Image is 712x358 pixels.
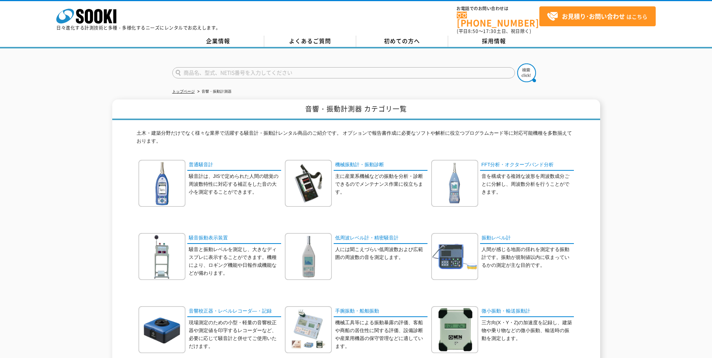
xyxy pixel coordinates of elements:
[517,63,536,82] img: btn_search.png
[457,6,539,11] span: お電話でのお問い合わせは
[335,246,428,262] p: 人には聞こえづらい低周波数および広範囲の周波数の音を測定します。
[356,36,448,47] a: 初めての方へ
[334,233,428,244] a: 低周波レベル計・精密騒音計
[457,28,531,35] span: (平日 ～ 土日、祝日除く)
[285,233,332,280] img: 低周波レベル計・精密騒音計
[138,160,185,207] img: 普通騒音計
[137,129,576,149] p: 土木・建築分野だけでなく様々な業界で活躍する騒音計・振動計レンタル商品のご紹介です。 オプションで報告書作成に必要なソフトや解析に役立つプログラムカード等に対応可能機種を多数揃えております。
[335,319,428,350] p: 機械工具等による振動暴露の評価、客船や商船の居住性に関する評価、設備診断や産業用機器の保守管理などに適しています。
[172,36,264,47] a: 企業情報
[562,12,625,21] strong: お見積り･お問い合わせ
[480,306,574,317] a: 微小振動・輸送振動計
[196,88,232,96] li: 音響・振動計測器
[264,36,356,47] a: よくあるご質問
[285,160,332,207] img: 機械振動計・振動診断
[431,160,478,207] img: FFT分析・オクターブバンド分析
[172,67,515,78] input: 商品名、型式、NETIS番号を入力してください
[334,306,428,317] a: 手腕振動・船舶振動
[189,319,281,350] p: 現場測定のための小型・軽量の音響校正器や測定値を印字するレコーダーなど、必要に応じて騒音計と併せてご使用いただけます。
[172,89,195,93] a: トップページ
[482,319,574,342] p: 三方向(X・Y・Z)の加速度を記録し、建築物や乗り物などの微小振動、輸送時の振動を測定します。
[189,246,281,277] p: 騒音と振動レベルを測定し、大きなディスプレに表示することができます。機種により、ロギング機能や日報作成機能などが備わります。
[187,233,281,244] a: 騒音振動表示装置
[187,160,281,171] a: 普通騒音計
[112,99,600,120] h1: 音響・振動計測器 カテゴリ一覧
[189,173,281,196] p: 騒音計は、JISで定められた人間の聴覚の周波数特性に対応する補正をした音の大小を測定することができます。
[480,233,574,244] a: 振動レベル計
[431,306,478,353] img: 微小振動・輸送振動計
[480,160,574,171] a: FFT分析・オクターブバンド分析
[56,26,221,30] p: 日々進化する計測技術と多種・多様化するニーズにレンタルでお応えします。
[335,173,428,196] p: 主に産業系機械などの振動を分析・診断できるのでメンテナンス作業に役立ちます。
[334,160,428,171] a: 機械振動計・振動診断
[431,233,478,280] img: 振動レベル計
[457,12,539,27] a: [PHONE_NUMBER]
[384,37,420,45] span: 初めての方へ
[138,233,185,280] img: 騒音振動表示装置
[482,246,574,269] p: 人間が感じる地面の揺れを測定する振動計です。振動が規制値以内に収まっているかの測定が主な目的です。
[539,6,656,26] a: お見積り･お問い合わせはこちら
[448,36,540,47] a: 採用情報
[468,28,479,35] span: 8:50
[482,173,574,196] p: 音を構成する複雑な波形を周波数成分ごとに分解し、周波数分析を行うことができます。
[285,306,332,353] img: 手腕振動・船舶振動
[187,306,281,317] a: 音響校正器・レベルレコーダ―・記録
[547,11,647,22] span: はこちら
[483,28,497,35] span: 17:30
[138,306,185,353] img: 音響校正器・レベルレコーダ―・記録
